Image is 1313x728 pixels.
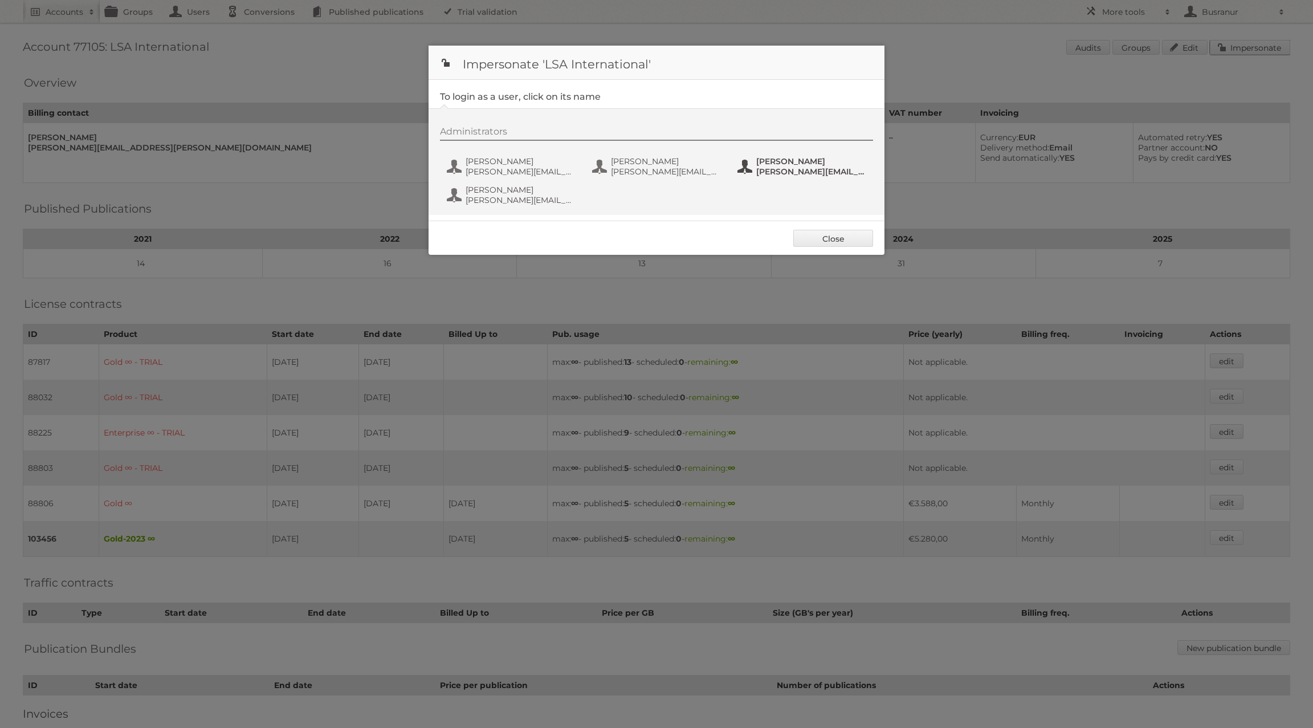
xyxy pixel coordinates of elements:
[466,195,576,205] span: [PERSON_NAME][EMAIL_ADDRESS][PERSON_NAME][DOMAIN_NAME]
[756,156,867,166] span: [PERSON_NAME]
[591,155,725,178] button: [PERSON_NAME] [PERSON_NAME][EMAIL_ADDRESS][DOMAIN_NAME]
[611,156,721,166] span: [PERSON_NAME]
[446,155,580,178] button: [PERSON_NAME] [PERSON_NAME][EMAIL_ADDRESS][PERSON_NAME][DOMAIN_NAME]
[466,185,576,195] span: [PERSON_NAME]
[440,91,601,102] legend: To login as a user, click on its name
[429,46,884,80] h1: Impersonate 'LSA International'
[611,166,721,177] span: [PERSON_NAME][EMAIL_ADDRESS][DOMAIN_NAME]
[736,155,870,178] button: [PERSON_NAME] [PERSON_NAME][EMAIL_ADDRESS][PERSON_NAME][DOMAIN_NAME]
[793,230,873,247] a: Close
[446,184,580,206] button: [PERSON_NAME] [PERSON_NAME][EMAIL_ADDRESS][PERSON_NAME][DOMAIN_NAME]
[466,156,576,166] span: [PERSON_NAME]
[466,166,576,177] span: [PERSON_NAME][EMAIL_ADDRESS][PERSON_NAME][DOMAIN_NAME]
[756,166,867,177] span: [PERSON_NAME][EMAIL_ADDRESS][PERSON_NAME][DOMAIN_NAME]
[440,126,873,141] div: Administrators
